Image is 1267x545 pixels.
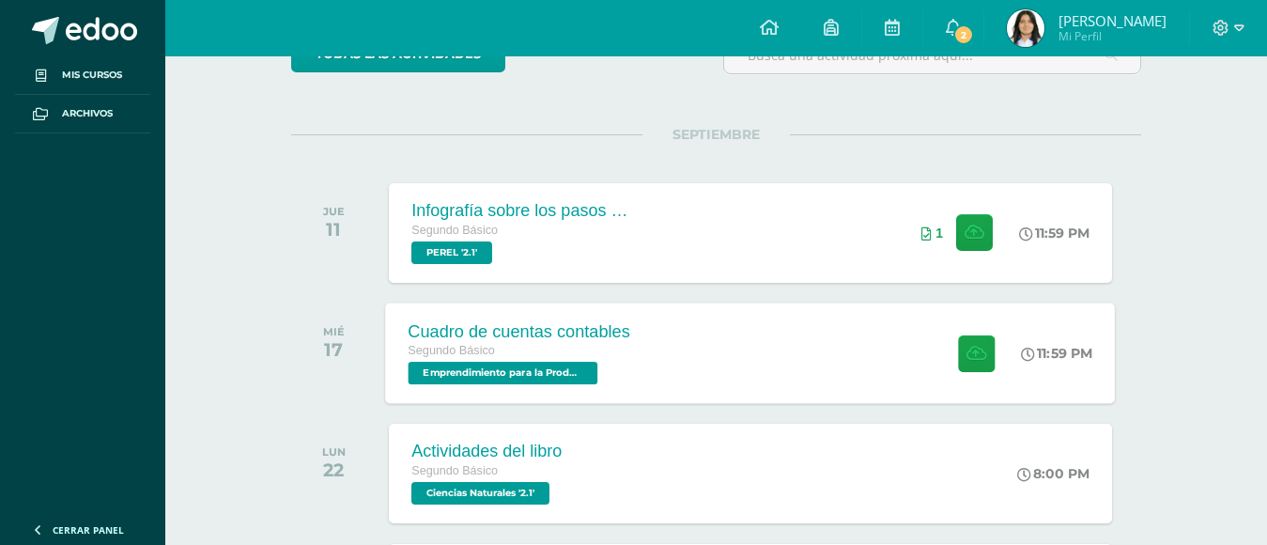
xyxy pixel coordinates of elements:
[411,442,562,461] div: Actividades del libro
[62,106,113,121] span: Archivos
[15,95,150,133] a: Archivos
[411,224,498,237] span: Segundo Básico
[921,226,943,241] div: Archivos entregados
[409,321,631,341] div: Cuadro de cuentas contables
[411,201,637,221] div: Infografía sobre los pasos para una buena confesión
[323,205,345,218] div: JUE
[322,445,346,459] div: LUN
[322,459,346,481] div: 22
[62,68,122,83] span: Mis cursos
[323,325,345,338] div: MIÉ
[1058,28,1167,44] span: Mi Perfil
[409,362,598,384] span: Emprendimiento para la Productividad '2.1'
[1017,465,1089,482] div: 8:00 PM
[1058,11,1167,30] span: [PERSON_NAME]
[411,482,549,505] span: Ciencias Naturales '2.1'
[409,344,496,357] span: Segundo Básico
[411,241,492,264] span: PEREL '2.1'
[953,24,974,45] span: 2
[323,218,345,241] div: 11
[1019,225,1089,241] div: 11:59 PM
[411,464,498,477] span: Segundo Básico
[323,338,345,361] div: 17
[642,126,790,143] span: SEPTIEMBRE
[1007,9,1044,47] img: f6b956802b1e3a7fcde3c769186532d4.png
[53,523,124,537] span: Cerrar panel
[935,226,943,241] span: 1
[1022,345,1093,362] div: 11:59 PM
[15,56,150,95] a: Mis cursos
